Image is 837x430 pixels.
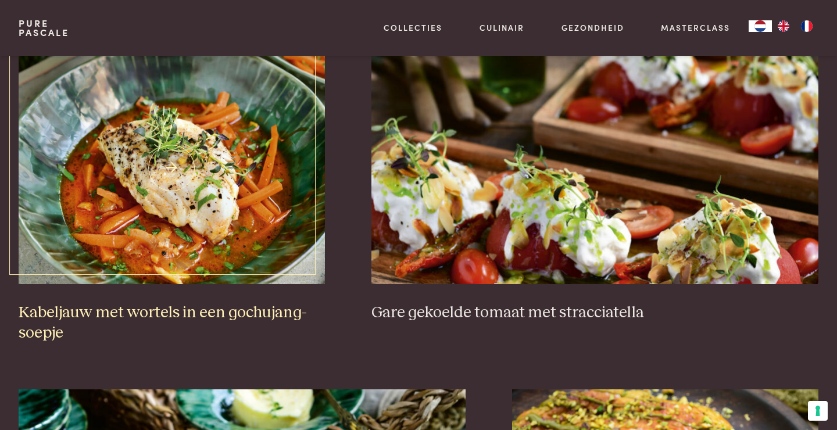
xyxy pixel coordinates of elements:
[749,20,772,32] div: Language
[19,52,325,284] img: Kabeljauw met wortels in een gochujang-soepje
[384,21,442,34] a: Collecties
[19,303,325,343] h3: Kabeljauw met wortels in een gochujang-soepje
[772,20,818,32] ul: Language list
[808,401,828,421] button: Uw voorkeuren voor toestemming voor trackingtechnologieën
[480,21,524,34] a: Culinair
[749,20,818,32] aside: Language selected: Nederlands
[19,19,69,37] a: PurePascale
[661,21,730,34] a: Masterclass
[561,21,624,34] a: Gezondheid
[371,52,819,322] a: Gare gekoelde tomaat met stracciatella Gare gekoelde tomaat met stracciatella
[772,20,795,32] a: EN
[19,52,325,343] a: Kabeljauw met wortels in een gochujang-soepje Kabeljauw met wortels in een gochujang-soepje
[371,303,819,323] h3: Gare gekoelde tomaat met stracciatella
[371,52,819,284] img: Gare gekoelde tomaat met stracciatella
[795,20,818,32] a: FR
[749,20,772,32] a: NL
